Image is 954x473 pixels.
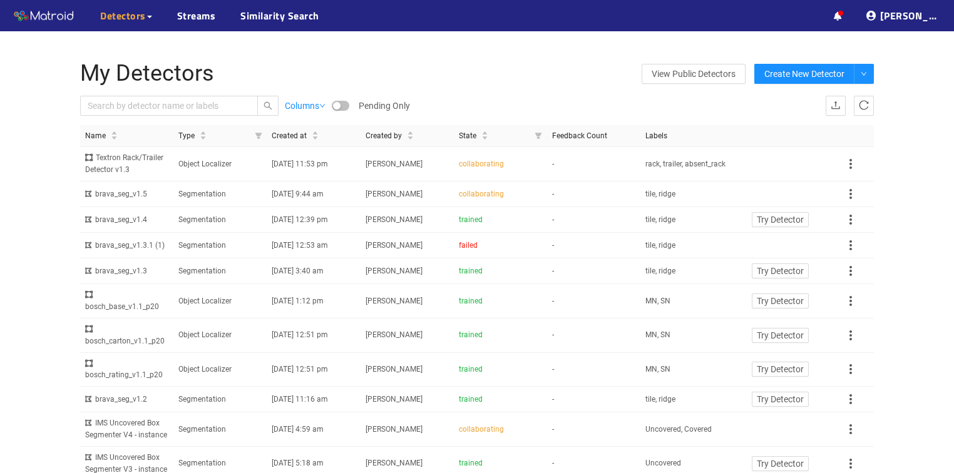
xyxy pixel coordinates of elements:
div: bosch_rating_v1.1_p20 [85,358,168,382]
div: trained [459,265,542,277]
span: [PERSON_NAME] [366,459,423,467]
span: tile, ridge [645,214,675,226]
div: brava_seg_v1.4 [85,214,168,226]
span: caret-down [312,135,319,141]
span: reload [859,100,869,112]
div: brava_seg_v1.3 [85,265,168,277]
span: caret-down [481,135,488,141]
img: Matroid logo [13,7,75,26]
span: Uncovered, Covered [645,424,712,435]
div: trained [459,214,542,226]
span: caret-up [111,130,118,136]
div: brava_seg_v1.3.1 (1) [85,240,168,252]
span: filter [530,125,547,147]
div: bosch_carton_v1.1_p20 [85,323,168,347]
span: caret-down [200,135,207,141]
div: brava_seg_v1.5 [85,188,168,200]
td: - [547,147,640,181]
span: Try Detector [757,457,804,470]
span: MN, SN [645,295,670,307]
span: caret-up [407,130,414,136]
span: [DATE] 9:44 am [272,190,324,198]
span: caret-down [111,135,118,141]
span: MN, SN [645,364,670,375]
div: trained [459,295,542,307]
td: Object Localizer [173,353,267,387]
span: Uncovered [645,457,681,469]
span: Created at [272,130,307,142]
span: [DATE] 11:16 am [272,395,328,404]
span: filter [255,132,262,140]
div: Textron Rack/Trailer Detector v1.3 [85,152,168,176]
td: - [547,258,640,284]
span: Try Detector [757,294,804,308]
button: Try Detector [752,392,809,407]
span: Name [85,130,106,142]
span: [PERSON_NAME] [366,330,423,339]
span: [DATE] 11:53 pm [272,160,328,168]
span: View Public Detectors [652,64,736,83]
span: [PERSON_NAME] [366,241,423,250]
td: Object Localizer [173,147,267,181]
td: - [547,318,640,353]
div: trained [459,329,542,341]
span: caret-up [312,130,319,136]
td: Segmentation [173,207,267,233]
span: [DATE] 1:12 pm [272,297,324,305]
button: reload [854,96,874,116]
span: MN, SN [645,329,670,341]
button: Try Detector [752,328,809,343]
span: [DATE] 5:18 am [272,459,324,467]
button: Create New Detector [754,64,854,84]
td: Segmentation [173,181,267,207]
span: upload [831,100,841,112]
button: upload [826,96,846,116]
th: Feedback Count [547,125,640,148]
div: collaborating [459,424,542,435]
td: - [547,353,640,387]
span: tile, ridge [645,265,675,277]
span: tile, ridge [645,188,675,200]
span: filter [250,125,267,147]
button: Try Detector [752,293,809,308]
td: - [547,181,640,207]
span: [PERSON_NAME] [366,365,423,374]
span: [DATE] 12:51 pm [272,330,328,339]
td: - [547,412,640,447]
span: caret-up [481,130,488,136]
span: [PERSON_NAME] [366,190,423,198]
span: Try Detector [757,264,804,278]
span: [DATE] 4:59 am [272,425,324,434]
a: Columns [285,99,326,113]
a: Similarity Search [240,8,319,23]
div: failed [459,240,542,252]
span: [PERSON_NAME] [366,425,423,434]
td: Object Localizer [173,318,267,353]
div: brava_seg_v1.2 [85,394,168,405]
button: Try Detector [752,212,809,227]
span: filter [535,132,542,140]
span: rack, trailer, absent_rack [645,158,726,170]
span: [PERSON_NAME] [366,395,423,404]
span: tile, ridge [645,240,675,252]
td: - [547,284,640,318]
a: Streams [177,8,216,23]
div: trained [459,364,542,375]
td: Object Localizer [173,284,267,318]
td: - [547,207,640,233]
span: [PERSON_NAME] [366,160,423,168]
span: Try Detector [757,392,804,406]
span: [DATE] 12:39 pm [272,215,328,224]
span: Type [178,130,195,142]
td: - [547,233,640,258]
span: down [861,71,867,78]
span: caret-up [200,130,207,136]
button: Try Detector [752,263,809,278]
span: Try Detector [757,328,804,342]
div: collaborating [459,188,542,200]
span: [PERSON_NAME] [366,267,423,275]
button: Try Detector [752,456,809,471]
span: tile, ridge [645,394,675,405]
span: Created by [366,130,402,142]
td: Segmentation [173,233,267,258]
